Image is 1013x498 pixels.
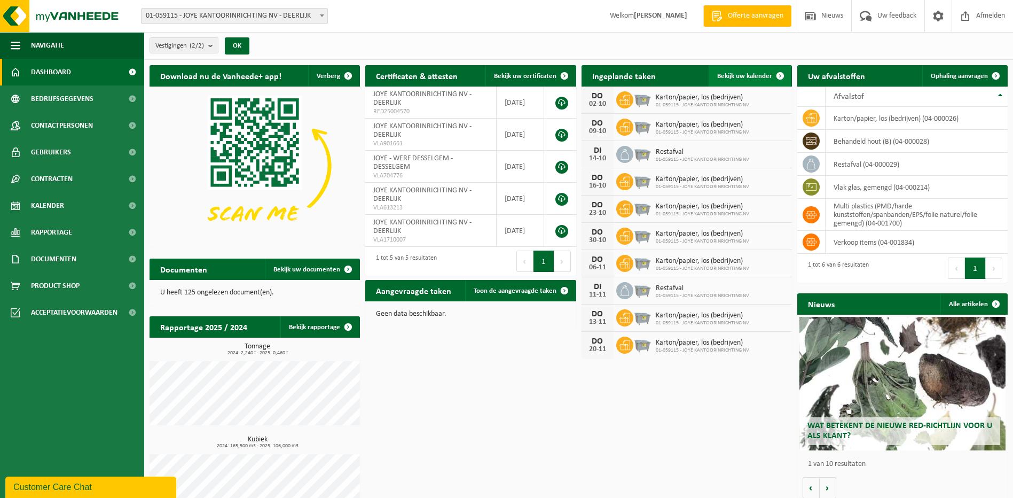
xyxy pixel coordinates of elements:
[31,192,64,219] span: Kalender
[373,204,488,212] span: VLA613213
[656,284,749,293] span: Restafval
[150,87,360,245] img: Download de VHEPlus App
[826,231,1008,254] td: verkoop items (04-001834)
[633,117,651,135] img: WB-2500-GAL-GY-01
[31,299,117,326] span: Acceptatievoorwaarden
[587,146,608,155] div: DI
[656,312,749,320] span: Karton/papier, los (bedrijven)
[803,256,869,280] div: 1 tot 6 van 6 resultaten
[656,230,749,238] span: Karton/papier, los (bedrijven)
[497,183,545,215] td: [DATE]
[31,246,76,273] span: Documenten
[373,107,488,116] span: RED25004570
[516,251,533,272] button: Previous
[155,436,360,449] h3: Kubiek
[150,259,218,279] h2: Documenten
[141,8,328,24] span: 01-059115 - JOYE KANTOORINRICHTING NV - DEERLIJK
[656,211,749,217] span: 01-059115 - JOYE KANTOORINRICHTING NV
[656,339,749,347] span: Karton/papier, los (bedrijven)
[633,199,651,217] img: WB-2500-GAL-GY-01
[656,347,749,354] span: 01-059115 - JOYE KANTOORINRICHTING NV
[587,283,608,291] div: DI
[725,11,786,21] span: Offerte aanvragen
[554,251,571,272] button: Next
[940,293,1007,315] a: Alle artikelen
[633,308,651,326] img: WB-2500-GAL-GY-01
[948,258,965,279] button: Previous
[587,92,608,100] div: DO
[826,153,1008,176] td: restafval (04-000029)
[5,474,178,498] iframe: chat widget
[797,65,876,86] h2: Uw afvalstoffen
[633,172,651,190] img: WB-2500-GAL-GY-01
[497,215,545,247] td: [DATE]
[587,201,608,209] div: DO
[717,73,772,80] span: Bekijk uw kalender
[587,182,608,190] div: 16-10
[931,73,988,80] span: Ophaling aanvragen
[633,281,651,299] img: WB-2500-GAL-GY-01
[799,317,1006,450] a: Wat betekent de nieuwe RED-richtlijn voor u als klant?
[317,73,340,80] span: Verberg
[656,238,749,245] span: 01-059115 - JOYE KANTOORINRICHTING NV
[656,157,749,163] span: 01-059115 - JOYE KANTOORINRICHTING NV
[922,65,1007,87] a: Ophaling aanvragen
[497,151,545,183] td: [DATE]
[376,310,565,318] p: Geen data beschikbaar.
[633,144,651,162] img: WB-2500-GAL-GY-01
[373,139,488,148] span: VLA901661
[587,337,608,346] div: DO
[225,37,249,55] button: OK
[826,199,1008,231] td: multi plastics (PMD/harde kunststoffen/spanbanden/EPS/folie naturel/folie gemengd) (04-001700)
[31,219,72,246] span: Rapportage
[633,90,651,108] img: WB-2500-GAL-GY-01
[656,102,749,108] span: 01-059115 - JOYE KANTOORINRICHTING NV
[634,12,687,20] strong: [PERSON_NAME]
[31,59,71,85] span: Dashboard
[31,112,93,139] span: Contactpersonen
[587,291,608,299] div: 11-11
[587,128,608,135] div: 09-10
[150,65,292,86] h2: Download nu de Vanheede+ app!
[465,280,575,301] a: Toon de aangevraagde taken
[497,119,545,151] td: [DATE]
[373,219,472,235] span: JOYE KANTOORINRICHTING NV - DEERLIJK
[587,237,608,244] div: 30-10
[155,443,360,449] span: 2024: 165,500 m3 - 2025: 106,000 m3
[273,266,340,273] span: Bekijk uw documenten
[365,65,468,86] h2: Certificaten & attesten
[373,154,453,171] span: JOYE - WERF DESSELGEM - DESSELGEM
[587,119,608,128] div: DO
[797,293,845,314] h2: Nieuws
[373,90,472,107] span: JOYE KANTOORINRICHTING NV - DEERLIJK
[808,461,1002,468] p: 1 van 10 resultaten
[497,87,545,119] td: [DATE]
[587,318,608,326] div: 13-11
[587,264,608,271] div: 06-11
[587,255,608,264] div: DO
[587,174,608,182] div: DO
[485,65,575,87] a: Bekijk uw certificaten
[826,107,1008,130] td: karton/papier, los (bedrijven) (04-000026)
[656,148,749,157] span: Restafval
[31,166,73,192] span: Contracten
[155,38,204,54] span: Vestigingen
[656,184,749,190] span: 01-059115 - JOYE KANTOORINRICHTING NV
[190,42,204,49] count: (2/2)
[633,335,651,353] img: WB-2500-GAL-GY-01
[150,316,258,337] h2: Rapportage 2025 / 2024
[31,85,93,112] span: Bedrijfsgegevens
[373,236,488,244] span: VLA1710007
[656,121,749,129] span: Karton/papier, los (bedrijven)
[280,316,359,338] a: Bekijk rapportage
[826,176,1008,199] td: vlak glas, gemengd (04-000214)
[656,129,749,136] span: 01-059115 - JOYE KANTOORINRICHTING NV
[656,203,749,211] span: Karton/papier, los (bedrijven)
[965,258,986,279] button: 1
[656,175,749,184] span: Karton/papier, los (bedrijven)
[587,310,608,318] div: DO
[150,37,218,53] button: Vestigingen(2/2)
[494,73,556,80] span: Bekijk uw certificaten
[155,343,360,356] h3: Tonnage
